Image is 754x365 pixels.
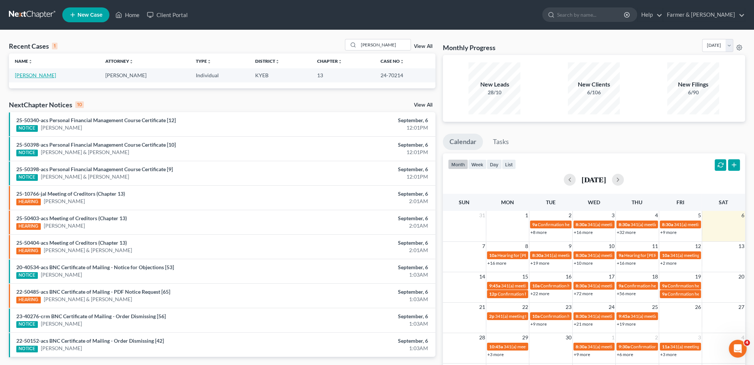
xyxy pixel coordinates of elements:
div: 6/106 [568,89,620,96]
span: Sat [719,199,728,205]
span: 10:45a [489,344,503,349]
a: +9 more [574,352,590,357]
span: Confirmation hearing for [PERSON_NAME] [538,222,622,227]
a: +3 more [660,352,676,357]
input: Search by name... [557,8,625,22]
div: HEARING [16,223,41,230]
a: +32 more [617,229,636,235]
a: Attorneyunfold_more [105,58,134,64]
span: 9a [662,283,667,289]
a: [PERSON_NAME] [44,198,85,205]
span: 10a [532,283,540,289]
span: 4 [744,340,750,346]
span: 27 [738,303,745,312]
div: 1:03AM [296,320,428,327]
span: Confirmation hearing for [PERSON_NAME] [624,283,708,289]
span: 9a [619,252,623,258]
a: 25-50398-acs Personal Financial Management Course Certificate [9] [16,166,173,172]
span: 24 [608,303,615,312]
div: 1:03AM [296,345,428,352]
td: KYEB [249,68,311,82]
span: Confirmation hearing for [PERSON_NAME] & [PERSON_NAME] [498,291,621,297]
a: Client Portal [143,8,191,22]
div: NOTICE [16,321,38,328]
a: +9 more [530,321,547,327]
span: 6 [741,211,745,220]
div: 6/90 [667,89,719,96]
a: [PERSON_NAME] [41,124,82,131]
span: 29 [521,333,529,342]
span: 9a [662,291,667,297]
a: [PERSON_NAME] & [PERSON_NAME] [44,296,132,303]
span: 9:45a [619,313,630,319]
span: Confirmation hearing for [PERSON_NAME] [668,291,752,297]
span: 8:30a [576,313,587,319]
a: Chapterunfold_more [317,58,342,64]
span: Confirmation hearing for [PERSON_NAME] [540,283,625,289]
a: [PERSON_NAME] & [PERSON_NAME] [41,173,129,180]
a: 25-50340-acs Personal Financial Management Course Certificate [12] [16,117,176,123]
a: +72 more [574,291,593,296]
i: unfold_more [275,59,280,64]
span: 17 [608,272,615,281]
td: 13 [311,68,375,82]
div: NOTICE [16,174,38,181]
span: 341(a) meeting for [PERSON_NAME] [504,344,575,349]
td: Individual [190,68,249,82]
span: 8:30a [576,283,587,289]
a: Home [112,8,143,22]
div: September, 6 [296,288,428,296]
span: 23 [565,303,572,312]
div: September, 6 [296,313,428,320]
span: 341(a) meeting for [PERSON_NAME] [670,252,742,258]
div: 10 [75,101,84,108]
span: 10a [662,252,669,258]
i: unfold_more [129,59,134,64]
a: +22 more [530,291,549,296]
span: Tue [546,199,556,205]
span: 8:30a [576,344,587,349]
span: 341(a) meeting for [PERSON_NAME] [630,222,702,227]
a: [PERSON_NAME] & [PERSON_NAME] [41,149,129,156]
h3: Monthly Progress [443,43,495,52]
a: 25-10766-jal Meeting of Creditors (Chapter 13) [16,190,125,197]
a: Help [638,8,662,22]
span: 10 [608,242,615,251]
span: 19 [694,272,702,281]
span: 2 [568,211,572,220]
div: September, 6 [296,337,428,345]
a: Calendar [443,134,483,150]
span: 11a [662,344,669,349]
iframe: Intercom live chat [729,340,747,358]
span: 30 [565,333,572,342]
div: 12:01PM [296,149,428,156]
div: 28/10 [468,89,520,96]
div: HEARING [16,297,41,303]
span: 9a [532,222,537,227]
span: 341(a) meeting for [PERSON_NAME] [587,313,659,319]
a: +2 more [660,260,676,266]
div: 1:03AM [296,296,428,303]
span: 1 [524,211,529,220]
span: 12p [489,291,497,297]
span: 8:30a [662,222,673,227]
span: 12 [694,242,702,251]
a: Typeunfold_more [196,58,211,64]
span: 3 [611,211,615,220]
a: [PERSON_NAME] [15,72,56,78]
div: 12:01PM [296,124,428,131]
a: 23-40276-crm BNC Certificate of Mailing - Order Dismissing [56] [16,313,166,319]
span: 9:45a [489,283,500,289]
td: 24-70214 [375,68,435,82]
a: Farmer & [PERSON_NAME] [663,8,745,22]
a: +10 more [574,260,593,266]
div: Recent Cases [9,42,57,50]
div: HEARING [16,199,41,205]
a: [PERSON_NAME] [41,271,82,278]
i: unfold_more [207,59,211,64]
span: Fri [676,199,684,205]
a: +6 more [617,352,633,357]
span: 5 [697,211,702,220]
span: 11 [651,242,659,251]
div: NextChapter Notices [9,100,84,109]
